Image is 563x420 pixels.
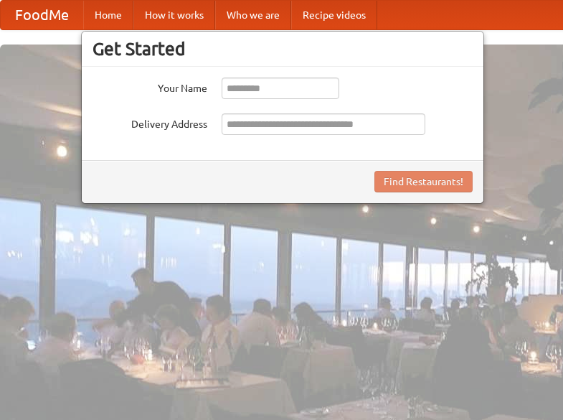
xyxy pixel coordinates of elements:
[374,171,473,192] button: Find Restaurants!
[1,1,83,29] a: FoodMe
[133,1,215,29] a: How it works
[291,1,377,29] a: Recipe videos
[83,1,133,29] a: Home
[93,38,473,60] h3: Get Started
[215,1,291,29] a: Who we are
[93,78,207,95] label: Your Name
[93,113,207,131] label: Delivery Address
